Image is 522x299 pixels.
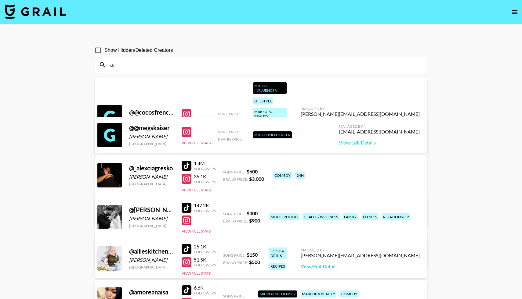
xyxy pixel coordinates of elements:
[223,177,248,182] span: Brand Price:
[301,248,420,252] div: Managed By
[129,182,174,186] div: [GEOGRAPHIC_DATA]
[339,129,420,135] div: [EMAIL_ADDRESS][DOMAIN_NAME]
[218,137,243,141] span: Brand Price:
[194,263,216,267] div: Followers
[247,169,258,174] strong: $ 600
[249,259,260,265] strong: $ 500
[301,263,420,269] a: View/Edit Details
[223,170,245,174] span: Song Price:
[194,244,216,250] div: 25.1K
[129,141,174,146] div: [GEOGRAPHIC_DATA]
[129,257,174,263] div: [PERSON_NAME]
[223,212,245,216] span: Song Price:
[303,213,339,220] div: health / wellness
[182,188,211,192] button: View Full Stats
[194,202,216,208] div: 147.2K
[104,47,173,54] span: Show Hidden/Deleted Creators
[194,250,216,254] div: Followers
[223,253,245,258] span: Song Price:
[129,206,174,214] div: @ [PERSON_NAME].[PERSON_NAME]
[223,260,248,265] span: Brand Price:
[129,288,174,296] div: @ amoreanaisa
[258,290,297,297] div: Micro-Influencer
[339,140,420,146] a: View/Edit Details
[269,263,286,270] div: recipes
[343,213,358,220] div: family
[247,210,258,216] strong: $ 300
[5,4,66,19] img: Grail Talent
[269,247,287,259] div: food & drink
[253,82,287,94] div: Micro-Influencer
[339,124,420,129] div: Managed By
[129,265,174,269] div: [GEOGRAPHIC_DATA]
[129,164,174,172] div: @ _alexciagresko
[194,160,216,166] div: 1.4M
[218,112,240,116] span: Song Price:
[249,176,264,182] strong: $ 3,000
[194,166,216,171] div: Followers
[129,133,174,140] div: [PERSON_NAME]
[340,290,359,297] div: comedy
[247,252,258,258] strong: $ 150
[253,108,287,120] div: makeup & beauty
[129,247,174,255] div: @ allieskitchentable
[223,219,248,223] span: Brand Price:
[301,111,420,117] div: [PERSON_NAME][EMAIL_ADDRESS][DOMAIN_NAME]
[129,174,174,180] div: [PERSON_NAME]
[194,291,216,295] div: Followers
[295,172,305,179] div: 24h
[362,213,378,220] div: fitness
[194,208,216,213] div: Followers
[301,252,420,258] div: [PERSON_NAME][EMAIL_ADDRESS][DOMAIN_NAME]
[182,271,211,276] button: View Full Stats
[106,60,423,70] input: Search by User Name
[194,173,216,180] div: 35.1K
[301,106,420,111] div: Managed By
[253,98,273,105] div: lifestyle
[182,229,211,233] button: View Full Stats
[223,294,245,298] span: Song Price:
[273,172,292,179] div: comedy
[509,6,521,18] button: open drawer
[129,215,174,222] div: [PERSON_NAME]
[269,213,299,220] div: motherhood
[182,141,211,145] button: View Full Stats
[129,223,174,228] div: [GEOGRAPHIC_DATA]
[194,285,216,291] div: 6.6K
[249,218,260,223] strong: $ 900
[301,290,336,297] div: makeup & beauty
[382,213,410,220] div: relationship
[218,130,240,134] span: Song Price:
[129,124,174,132] div: @ @megskaiser
[129,109,174,116] div: @ @cocosfrenchies88
[253,131,292,138] div: Micro-Influencer
[194,180,216,184] div: Followers
[194,257,216,263] div: 51.5K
